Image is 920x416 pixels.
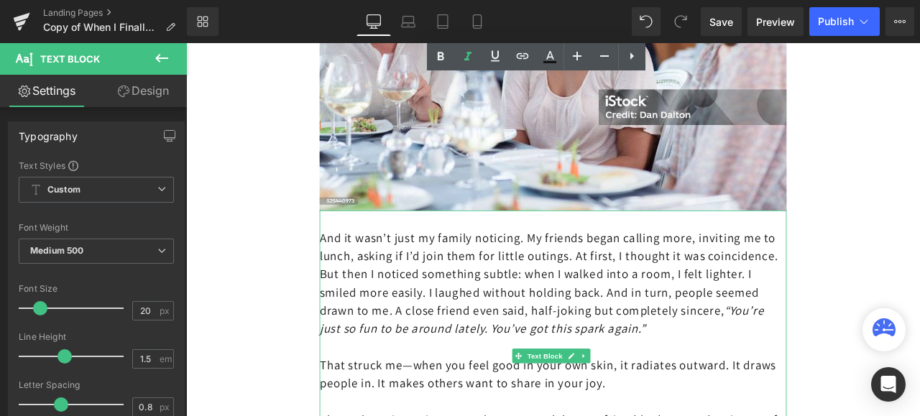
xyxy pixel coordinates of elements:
a: Expand / Collapse [464,362,479,379]
a: Preview [747,7,804,36]
p: That struck me—when you feel good in your own skin, it radiates outward. It draws people in. It m... [158,371,712,414]
span: px [160,306,172,315]
p: And it wasn’t just my family noticing. My friends began calling more, inviting me to lunch, askin... [158,220,712,349]
a: Design [96,75,190,107]
span: Publish [818,16,854,27]
button: More [885,7,914,36]
span: px [160,402,172,412]
span: Text Block [40,53,100,65]
div: Letter Spacing [19,380,174,390]
a: Tablet [425,7,460,36]
div: Open Intercom Messenger [871,367,906,402]
i: “You’re just so fun to be around lately. You’ve got this spark again.” [158,308,685,348]
span: Copy of When I Finally Stopped Hiding [43,22,160,33]
button: Undo [632,7,661,36]
a: New Library [187,7,218,36]
button: Redo [666,7,695,36]
div: Text Styles [19,160,174,171]
span: Text Block [401,362,448,379]
b: Medium 500 [30,245,83,256]
div: Typography [19,122,78,142]
button: Publish [809,7,880,36]
span: Save [709,14,733,29]
div: Line Height [19,332,174,342]
a: Mobile [460,7,494,36]
a: Desktop [356,7,391,36]
a: Laptop [391,7,425,36]
a: Landing Pages [43,7,187,19]
span: em [160,354,172,364]
span: Preview [756,14,795,29]
div: Font Weight [19,223,174,233]
b: Custom [47,184,80,196]
div: Font Size [19,284,174,294]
